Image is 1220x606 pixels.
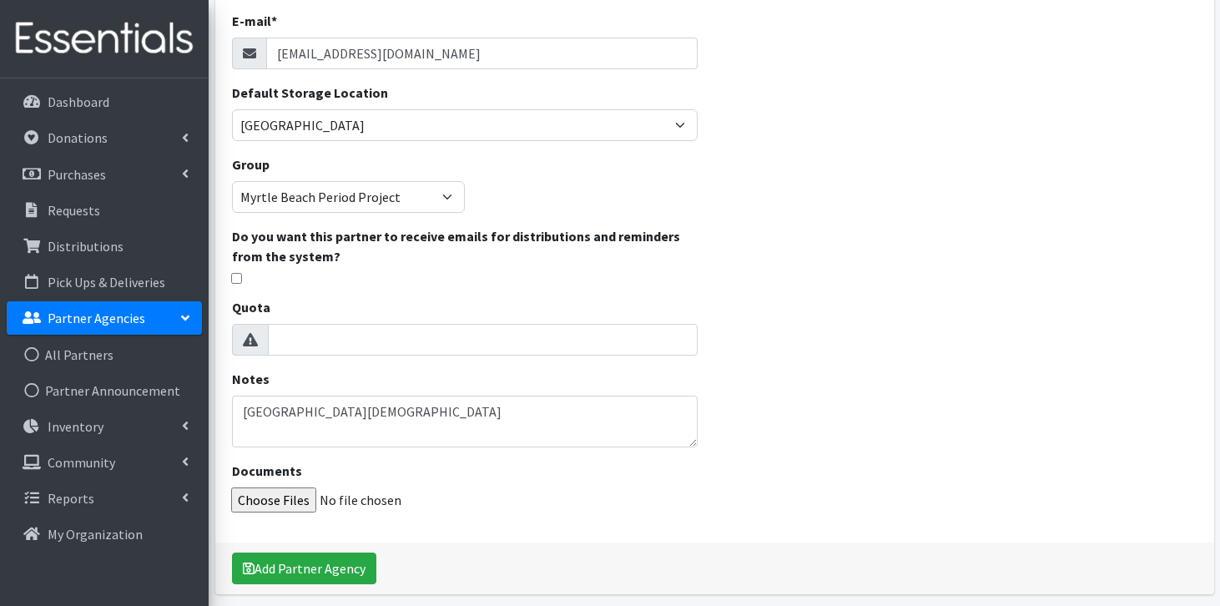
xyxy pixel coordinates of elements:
[48,490,94,507] p: Reports
[7,230,202,263] a: Distributions
[232,369,270,389] label: Notes
[232,461,302,481] label: Documents
[48,418,103,435] p: Inventory
[232,83,388,103] label: Default Storage Location
[48,166,106,183] p: Purchases
[7,194,202,227] a: Requests
[271,13,277,29] abbr: required
[232,226,698,266] label: Do you want this partner to receive emails for distributions and reminders from the system?
[232,154,270,174] label: Group
[7,121,202,154] a: Donations
[7,482,202,515] a: Reports
[7,338,202,371] a: All Partners
[7,374,202,407] a: Partner Announcement
[48,202,100,219] p: Requests
[232,553,376,584] button: Add Partner Agency
[7,265,202,299] a: Pick Ups & Deliveries
[232,297,270,317] label: Quota
[48,238,124,255] p: Distributions
[48,454,115,471] p: Community
[7,518,202,551] a: My Organization
[48,526,143,543] p: My Organization
[7,410,202,443] a: Inventory
[232,11,277,31] label: E-mail
[48,93,109,110] p: Dashboard
[7,446,202,479] a: Community
[7,11,202,67] img: HumanEssentials
[48,129,108,146] p: Donations
[7,158,202,191] a: Purchases
[7,301,202,335] a: Partner Agencies
[48,274,165,290] p: Pick Ups & Deliveries
[48,310,145,326] p: Partner Agencies
[7,85,202,119] a: Dashboard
